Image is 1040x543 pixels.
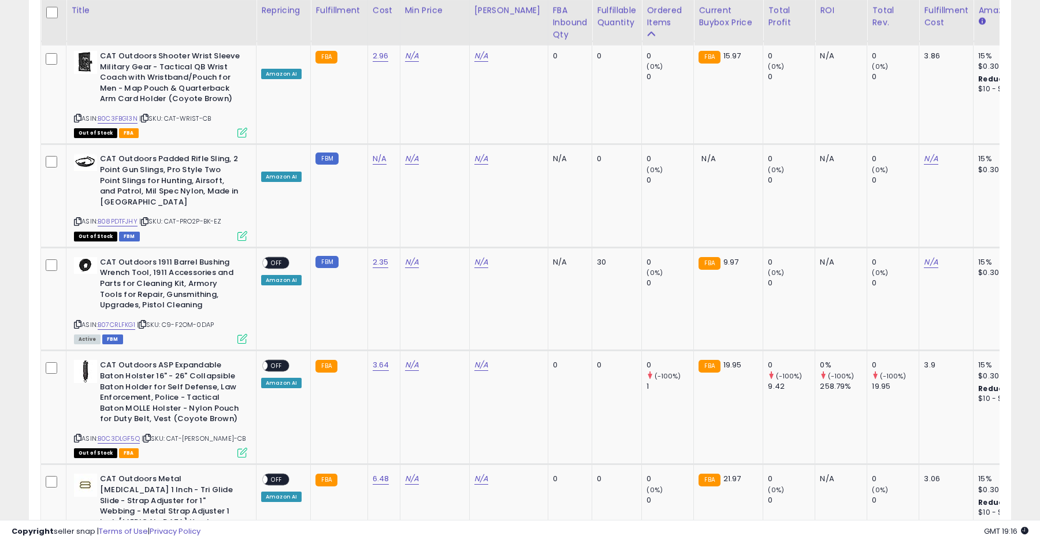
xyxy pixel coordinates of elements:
small: (0%) [647,485,663,494]
small: (-100%) [880,371,907,381]
div: Fulfillment Cost [924,5,968,29]
div: 0 [872,278,919,288]
div: Cost [373,5,395,17]
span: 2025-10-6 19:16 GMT [984,526,1028,537]
div: Fulfillable Quantity [597,5,637,29]
div: 0 [768,72,815,82]
div: Total Rev. [872,5,914,29]
div: 0 [647,72,693,82]
small: (-100%) [655,371,681,381]
a: N/A [474,256,488,268]
a: 3.64 [373,359,389,371]
span: FBA [119,128,139,138]
a: B0C3FBG13N [98,114,138,124]
span: N/A [701,153,715,164]
div: 0 [768,278,815,288]
div: Amazon AI [261,378,302,388]
small: (0%) [647,165,663,174]
div: 3.06 [924,474,964,484]
small: FBA [315,360,337,373]
img: 31MwvYhFRSL._SL40_.jpg [74,257,97,274]
div: 30 [597,257,633,267]
div: 0 [553,51,584,61]
a: N/A [373,153,387,165]
b: CAT Outdoors 1911 Barrel Bushing Wrench Tool, 1911 Accessories and Parts for Cleaning Kit, Armory... [100,257,240,314]
div: seller snap | | [12,526,200,537]
div: 0 [647,495,693,505]
span: OFF [268,361,286,371]
small: (-100%) [776,371,803,381]
div: 0% [820,360,867,370]
span: 19.95 [723,359,742,370]
a: B0C3DLGF5Q [98,434,140,444]
small: (-100%) [828,371,855,381]
div: Amazon AI [261,172,302,182]
a: N/A [924,256,938,268]
a: N/A [405,50,419,62]
span: | SKU: CAT-WRIST-CB [139,114,211,123]
b: CAT Outdoors Padded Rifle Sling, 2 Point Gun Slings, Pro Style Two Point Slings for Hunting, Airs... [100,154,240,210]
div: 0 [768,257,815,267]
div: 0 [872,360,919,370]
small: (0%) [647,62,663,71]
div: 0 [553,474,584,484]
a: Terms of Use [99,526,148,537]
a: N/A [405,256,419,268]
small: FBM [315,153,338,165]
small: FBA [699,257,720,270]
div: 3.86 [924,51,964,61]
div: 0 [768,495,815,505]
small: FBA [315,51,337,64]
img: 41PGIzCFvHL._SL40_.jpg [74,51,97,74]
div: 0 [597,360,633,370]
img: 31AufZz98CL._SL40_.jpg [74,154,97,171]
a: B07CRLFKG1 [98,320,135,330]
span: All listings that are currently out of stock and unavailable for purchase on Amazon [74,128,117,138]
div: 0 [872,474,919,484]
div: Repricing [261,5,306,17]
small: (0%) [768,62,784,71]
a: N/A [474,473,488,485]
span: | SKU: CAT-[PERSON_NAME]-CB [142,434,246,443]
span: 21.97 [723,473,741,484]
span: 15.97 [723,50,741,61]
div: 0 [647,51,693,61]
div: 0 [597,154,633,164]
a: N/A [474,50,488,62]
div: 0 [647,154,693,164]
div: 0 [768,175,815,185]
span: All listings that are currently out of stock and unavailable for purchase on Amazon [74,232,117,241]
small: FBA [315,474,337,486]
div: Current Buybox Price [699,5,758,29]
a: N/A [405,473,419,485]
div: Total Profit [768,5,810,29]
span: OFF [268,258,286,267]
div: FBA inbound Qty [553,5,588,41]
span: FBM [119,232,140,241]
div: N/A [553,257,584,267]
b: CAT Outdoors Shooter Wrist Sleeve Military Gear - Tactical QB Wrist Coach with Wristband/Pouch fo... [100,51,240,107]
span: FBM [102,334,123,344]
div: Ordered Items [647,5,689,29]
div: 0 [872,257,919,267]
div: 9.42 [768,381,815,392]
small: (0%) [872,268,888,277]
span: | SKU: CAT-PRO2P-BK-EZ [139,217,222,226]
div: 258.79% [820,381,867,392]
a: N/A [405,359,419,371]
b: CAT Outdoors ASP Expandable Baton Holster 16" - 26" Collapsible Baton Holder for Self Defense, La... [100,360,240,427]
div: ASIN: [74,257,247,343]
div: ASIN: [74,360,247,456]
div: N/A [820,474,858,484]
div: 0 [597,51,633,61]
div: 0 [768,474,815,484]
div: 0 [872,154,919,164]
div: Title [71,5,251,17]
small: FBA [699,474,720,486]
div: 1 [647,381,693,392]
div: ASIN: [74,51,247,136]
div: 0 [647,175,693,185]
small: (0%) [647,268,663,277]
div: 0 [872,72,919,82]
span: All listings that are currently out of stock and unavailable for purchase on Amazon [74,448,117,458]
